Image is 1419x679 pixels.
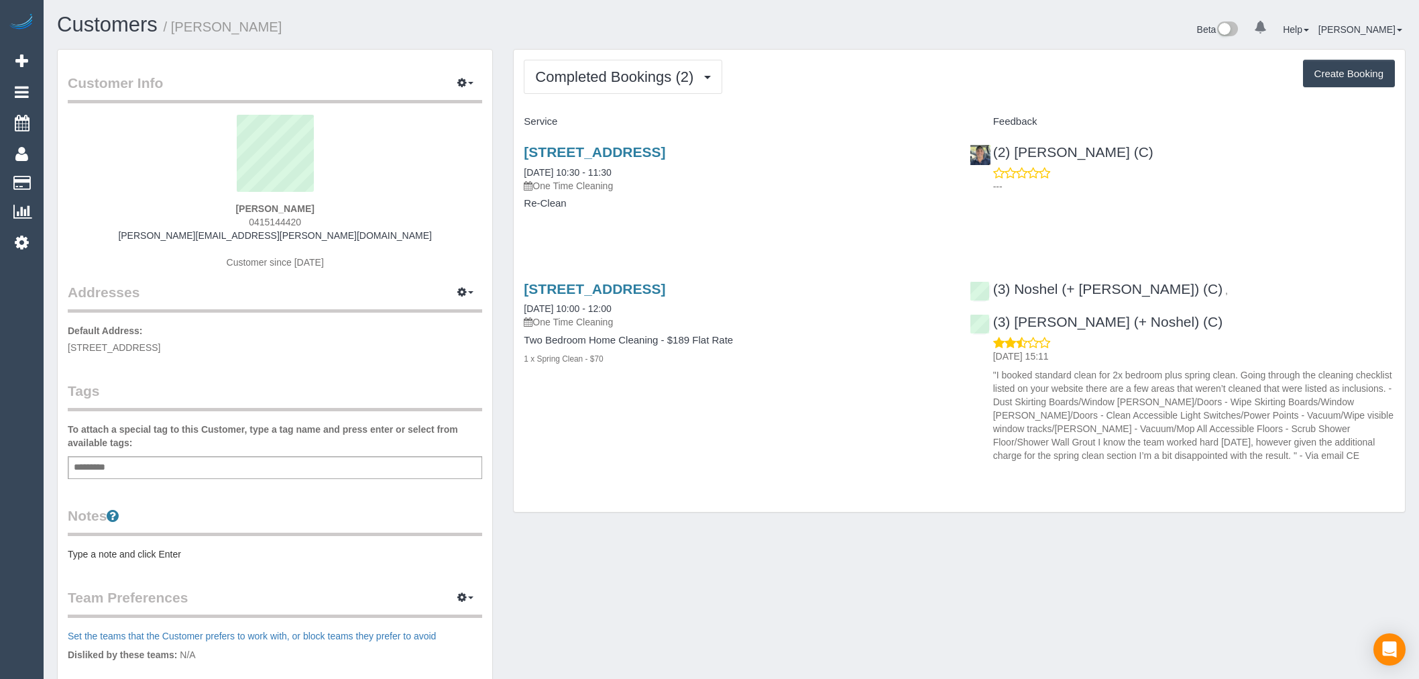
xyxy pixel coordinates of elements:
a: (3) Noshel (+ [PERSON_NAME]) (C) [970,281,1223,297]
a: Set the teams that the Customer prefers to work with, or block teams they prefer to avoid [68,631,436,641]
h4: Re-Clean [524,198,949,209]
strong: [PERSON_NAME] [235,203,314,214]
legend: Customer Info [68,73,482,103]
a: (2) [PERSON_NAME] (C) [970,144,1153,160]
button: Create Booking [1303,60,1395,88]
a: [DATE] 10:30 - 11:30 [524,167,611,178]
legend: Tags [68,381,482,411]
span: [STREET_ADDRESS] [68,342,160,353]
legend: Notes [68,506,482,536]
label: Disliked by these teams: [68,648,177,662]
h4: Feedback [970,116,1395,127]
legend: Team Preferences [68,588,482,618]
p: One Time Cleaning [524,315,949,329]
a: [STREET_ADDRESS] [524,281,665,297]
span: Customer since [DATE] [227,257,324,268]
a: (3) [PERSON_NAME] (+ Noshel) (C) [970,314,1223,329]
a: [STREET_ADDRESS] [524,144,665,160]
img: (2) Eray Mertturk (C) [970,145,990,165]
pre: Type a note and click Enter [68,547,482,561]
div: Open Intercom Messenger [1373,633,1406,666]
img: Automaid Logo [8,13,35,32]
span: , [1225,285,1228,296]
label: To attach a special tag to this Customer, type a tag name and press enter or select from availabl... [68,423,482,450]
a: [DATE] 10:00 - 12:00 [524,303,611,314]
small: / [PERSON_NAME] [164,19,282,34]
a: [PERSON_NAME][EMAIL_ADDRESS][PERSON_NAME][DOMAIN_NAME] [118,230,432,241]
span: N/A [180,649,195,660]
p: [DATE] 15:11 [993,350,1395,363]
a: [PERSON_NAME] [1318,24,1402,35]
span: Completed Bookings (2) [535,68,700,85]
span: 0415144420 [249,217,301,227]
h4: Two Bedroom Home Cleaning - $189 Flat Rate [524,335,949,346]
a: Help [1283,24,1309,35]
p: --- [993,180,1395,193]
label: Default Address: [68,324,143,337]
a: Beta [1197,24,1239,35]
p: "I booked standard clean for 2x bedroom plus spring clean. Going through the cleaning checklist l... [993,368,1395,462]
p: One Time Cleaning [524,179,949,193]
button: Completed Bookings (2) [524,60,722,94]
img: New interface [1216,21,1238,39]
h4: Service [524,116,949,127]
small: 1 x Spring Clean - $70 [524,354,603,364]
a: Customers [57,13,158,36]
